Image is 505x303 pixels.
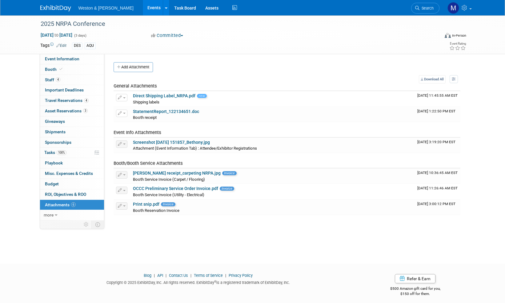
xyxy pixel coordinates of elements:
[85,42,96,49] div: AQU
[197,94,207,98] span: new
[417,109,455,113] span: Upload Timestamp
[133,171,221,176] a: [PERSON_NAME] receipt_carpeting NRPA.jpg
[45,140,71,145] span: Sponsorships
[81,220,92,228] td: Personalize Event Tab Strip
[415,107,460,122] td: Upload Timestamp
[366,282,465,296] div: $500 Amazon gift card for you,
[164,273,168,278] span: |
[169,273,188,278] a: Contact Us
[133,109,199,114] a: StatementReport_122134651.doc
[45,56,79,61] span: Event Information
[56,77,60,82] span: 4
[44,150,66,155] span: Tasks
[222,171,237,175] span: Invoice
[45,67,64,72] span: Booth
[74,34,86,38] span: (3 days)
[445,33,451,38] img: Format-Inperson.png
[395,274,435,283] a: Refer & Earn
[452,33,466,38] div: In-Person
[84,98,89,103] span: 4
[40,147,104,158] a: Tasks100%
[38,18,430,30] div: 2025 NRPA Conference
[57,150,66,155] span: 100%
[40,75,104,85] a: Staff4
[366,291,465,297] div: $150 off for them.
[133,202,159,207] a: Print snip.pdf
[133,177,205,182] span: Booth Service Invoice (Carpet / Flooring)
[45,171,93,176] span: Misc. Expenses & Credits
[229,273,253,278] a: Privacy Policy
[40,106,104,116] a: Asset Reservations3
[417,140,455,144] span: Upload Timestamp
[144,273,151,278] a: Blog
[189,273,193,278] span: |
[419,75,446,83] a: Download All
[40,189,104,200] a: ROI, Objectives & ROO
[411,3,439,14] a: Search
[91,220,104,228] td: Toggle Event Tabs
[447,2,459,14] img: Mary Ann Trujillo
[40,64,104,75] a: Booth
[45,181,59,186] span: Budget
[44,212,54,217] span: more
[449,42,466,45] div: Event Rating
[40,168,104,179] a: Misc. Expenses & Credits
[83,108,88,113] span: 3
[72,42,82,49] div: DES
[114,160,183,166] span: Booth/Booth Service Attachments
[40,85,104,95] a: Important Deadlines
[220,187,234,191] span: Invoice
[133,140,210,145] a: Screenshot [DATE] 151857_Bethony.jpg
[45,129,66,134] span: Shipments
[40,158,104,168] a: Playbook
[133,146,257,151] span: Attachment (Event Information Tab) : Attendee/Exhibitor Registrations
[114,62,153,72] button: Add Attachment
[417,171,458,175] span: Upload Timestamp
[78,6,134,10] span: Weston & [PERSON_NAME]
[157,273,163,278] a: API
[40,200,104,210] a: Attachments6
[133,93,195,98] a: Direct Shipping Label_NRPA.pdf
[54,33,59,38] span: to
[45,98,89,103] span: Travel Reservations
[133,100,159,104] span: Shipping labels
[45,77,60,82] span: Staff
[152,273,156,278] span: |
[114,130,161,135] span: Event Info Attachments
[40,278,357,285] div: Copyright © 2025 ExhibitDay, Inc. All rights reserved. ExhibitDay is a registered trademark of Ex...
[45,160,63,165] span: Playbook
[415,91,460,107] td: Upload Timestamp
[40,54,104,64] a: Event Information
[40,5,71,11] img: ExhibitDay
[161,202,175,206] span: Invoice
[45,87,84,92] span: Important Deadlines
[71,202,76,207] span: 6
[40,210,104,220] a: more
[224,273,228,278] span: |
[59,67,62,71] i: Booth reservation complete
[133,208,179,213] span: Booth Reservation Invoice
[415,200,460,215] td: Upload Timestamp
[40,137,104,147] a: Sponsorships
[40,42,66,49] td: Tags
[40,32,73,38] span: [DATE] [DATE]
[403,32,467,41] div: Event Format
[214,280,216,283] sup: ®
[194,273,223,278] a: Terms of Service
[40,179,104,189] a: Budget
[417,202,455,206] span: Upload Timestamp
[40,127,104,137] a: Shipments
[45,202,76,207] span: Attachments
[133,115,157,120] span: Booth receipt
[114,83,157,89] span: General Attachments
[415,184,460,199] td: Upload Timestamp
[415,138,460,153] td: Upload Timestamp
[45,108,88,113] span: Asset Reservations
[417,186,458,190] span: Upload Timestamp
[419,6,434,10] span: Search
[149,32,186,39] button: Committed
[415,168,460,184] td: Upload Timestamp
[40,116,104,127] a: Giveaways
[133,186,218,191] a: OCCC Preliminary Service Order Invoice.pdf
[417,93,458,98] span: Upload Timestamp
